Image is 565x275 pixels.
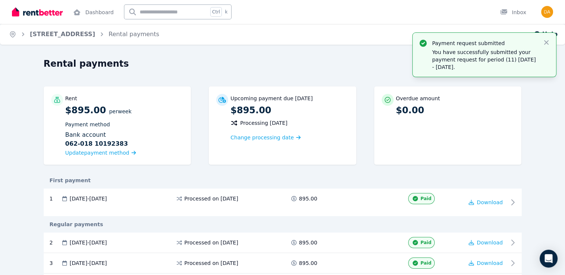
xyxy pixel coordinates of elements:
span: [DATE] - [DATE] [70,195,107,202]
img: DENIS BUROV [541,6,553,18]
p: You have successfully submitted your payment request for period (11) [DATE] - [DATE]. [432,48,537,71]
span: 895.00 [299,239,317,246]
span: Processed on [DATE] [184,195,238,202]
span: Processed on [DATE] [184,239,238,246]
span: Download [477,240,503,246]
p: Payment request submitted [432,39,537,47]
p: Payment method [65,121,184,128]
span: Processed on [DATE] [184,259,238,267]
span: Download [477,260,503,266]
span: per Week [109,108,131,114]
span: k [225,9,227,15]
button: Help [533,30,558,39]
div: 2 [50,237,61,248]
p: Overdue amount [396,95,440,102]
p: Upcoming payment due [DATE] [230,95,313,102]
p: Rent [65,95,77,102]
span: 895.00 [299,259,317,267]
div: First payment [44,177,522,184]
span: [DATE] - [DATE] [70,239,107,246]
span: 895.00 [299,195,317,202]
div: Open Intercom Messenger [540,250,558,268]
button: Download [469,199,503,206]
img: RentBetter [12,6,63,18]
a: Change processing date [230,134,301,141]
div: Regular payments [44,221,522,228]
b: 062-018 10192383 [65,139,128,148]
span: Ctrl [210,7,222,17]
p: $895.00 [65,104,184,157]
div: Inbox [500,9,526,16]
span: Change processing date [230,134,294,141]
div: 3 [50,257,61,269]
div: 1 [50,195,61,202]
button: Download [469,259,503,267]
button: Download [469,239,503,246]
span: Paid [420,240,431,246]
span: Update payment method [65,150,130,156]
p: $0.00 [396,104,514,116]
a: [STREET_ADDRESS] [30,31,95,38]
p: $895.00 [230,104,349,116]
span: [DATE] - [DATE] [70,259,107,267]
span: Download [477,199,503,205]
span: Paid [420,196,431,202]
span: Paid [420,260,431,266]
span: Processing [DATE] [240,119,288,127]
a: Rental payments [109,31,159,38]
h1: Rental payments [44,58,129,70]
div: Bank account [65,130,184,148]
